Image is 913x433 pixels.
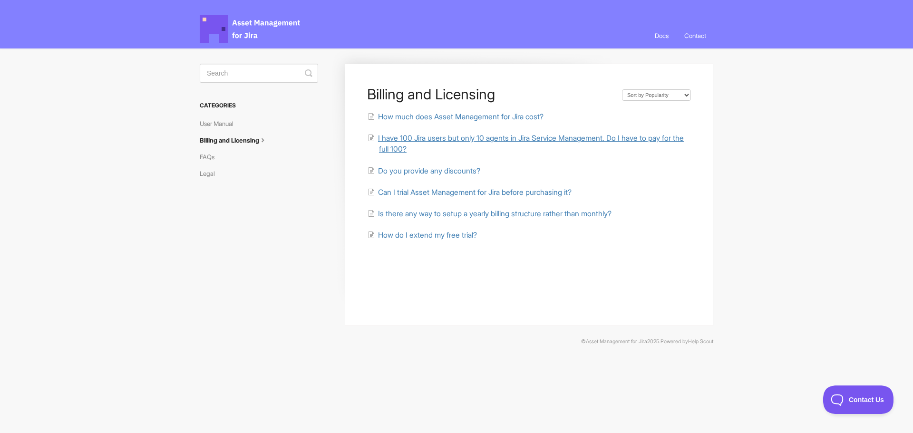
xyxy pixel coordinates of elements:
h3: Categories [200,97,318,114]
a: How do I extend my free trial? [368,231,477,240]
a: User Manual [200,116,241,131]
p: © 2025. [200,337,713,346]
a: How much does Asset Management for Jira cost? [368,112,544,121]
span: Is there any way to setup a yearly billing structure rather than monthly? [378,209,612,218]
span: Do you provide any discounts? [378,166,480,175]
a: Do you provide any discounts? [368,166,480,175]
span: How do I extend my free trial? [378,231,477,240]
a: Help Scout [688,338,713,345]
a: Contact [677,23,713,48]
span: Powered by [660,338,713,345]
iframe: Toggle Customer Support [823,385,894,414]
span: Can I trial Asset Management for Jira before purchasing it? [378,188,572,197]
a: FAQs [200,149,222,164]
a: Asset Management for Jira [586,338,647,345]
a: Billing and Licensing [200,133,275,148]
span: How much does Asset Management for Jira cost? [378,112,544,121]
a: Docs [648,23,676,48]
select: Page reloads on selection [622,89,691,101]
a: I have 100 Jira users but only 10 agents in Jira Service Management. Do I have to pay for the ful... [368,134,684,154]
a: Can I trial Asset Management for Jira before purchasing it? [368,188,572,197]
a: Is there any way to setup a yearly billing structure rather than monthly? [368,209,612,218]
span: I have 100 Jira users but only 10 agents in Jira Service Management. Do I have to pay for the ful... [378,134,684,154]
input: Search [200,64,318,83]
span: Asset Management for Jira Docs [200,15,301,43]
h1: Billing and Licensing [367,86,612,103]
a: Legal [200,166,222,181]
